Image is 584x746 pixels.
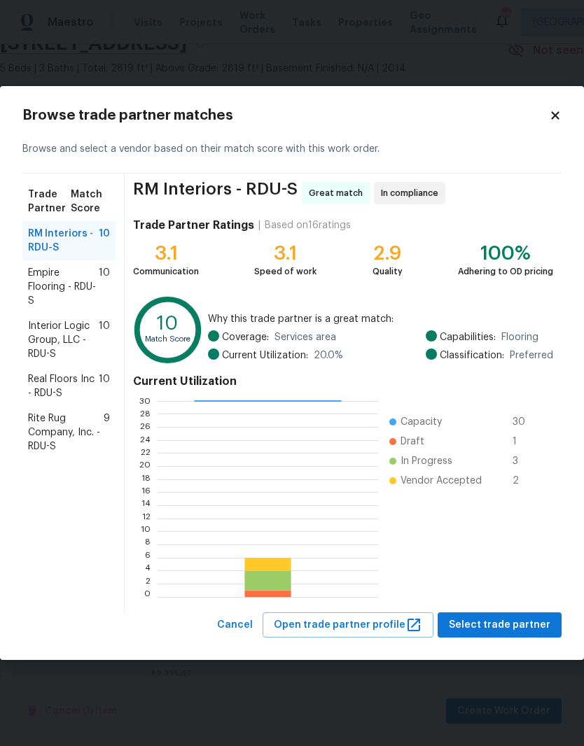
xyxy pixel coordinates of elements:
span: Interior Logic Group, LLC - RDU-S [28,319,99,361]
span: Current Utilization: [222,349,308,363]
span: 10 [99,372,110,400]
h4: Current Utilization [133,374,553,388]
button: Open trade partner profile [263,612,433,638]
span: Capabilities: [440,330,496,344]
div: 100% [458,246,553,260]
span: Real Floors Inc - RDU-S [28,372,99,400]
span: Trade Partner [28,188,71,216]
text: 10 [157,314,178,333]
text: 10 [141,527,151,535]
button: Select trade partner [438,612,562,638]
span: 20.0 % [314,349,343,363]
text: 8 [145,540,151,549]
text: 6 [145,553,151,561]
text: 16 [141,488,151,496]
div: Based on 16 ratings [265,218,351,232]
span: RM Interiors - RDU-S [28,227,99,255]
div: 3.1 [254,246,317,260]
h2: Browse trade partner matches [22,108,549,122]
text: 18 [141,474,151,483]
div: Quality [373,265,403,279]
span: Classification: [440,349,504,363]
span: Coverage: [222,330,269,344]
text: 24 [140,435,151,444]
button: Cancel [211,612,258,638]
text: 14 [141,501,151,509]
span: Empire Flooring - RDU-S [28,266,99,308]
text: 0 [144,592,151,600]
span: 10 [99,227,110,255]
div: Adhering to OD pricing [458,265,553,279]
text: 4 [145,566,151,575]
span: Rite Rug Company, Inc. - RDU-S [28,411,104,453]
text: 22 [141,449,151,457]
span: Match Score [71,188,110,216]
span: 1 [513,435,535,449]
span: Cancel [217,617,253,634]
span: 30 [513,415,535,429]
h4: Trade Partner Ratings [133,218,254,232]
span: Great match [309,186,368,200]
text: 20 [139,462,151,470]
span: Capacity [401,415,442,429]
div: Communication [133,265,199,279]
span: Open trade partner profile [274,617,422,634]
span: In compliance [381,186,444,200]
div: 3.1 [133,246,199,260]
span: Vendor Accepted [401,474,482,488]
div: | [254,218,265,232]
text: 2 [146,579,151,588]
span: 10 [99,319,110,361]
span: 3 [513,454,535,468]
span: Select trade partner [449,617,550,634]
span: Preferred [510,349,553,363]
span: 2 [513,474,535,488]
span: Services area [274,330,336,344]
text: Match Score [145,335,190,343]
text: 30 [139,396,151,404]
span: Why this trade partner is a great match: [208,312,553,326]
span: In Progress [401,454,452,468]
text: 12 [142,514,151,522]
div: Speed of work [254,265,317,279]
div: 2.9 [373,246,403,260]
div: Browse and select a vendor based on their match score with this work order. [22,125,562,174]
text: 26 [140,423,151,431]
span: 9 [104,411,110,453]
text: 28 [140,409,151,418]
span: RM Interiors - RDU-S [133,182,298,204]
span: 10 [99,266,110,308]
span: Flooring [501,330,538,344]
span: Draft [401,435,424,449]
